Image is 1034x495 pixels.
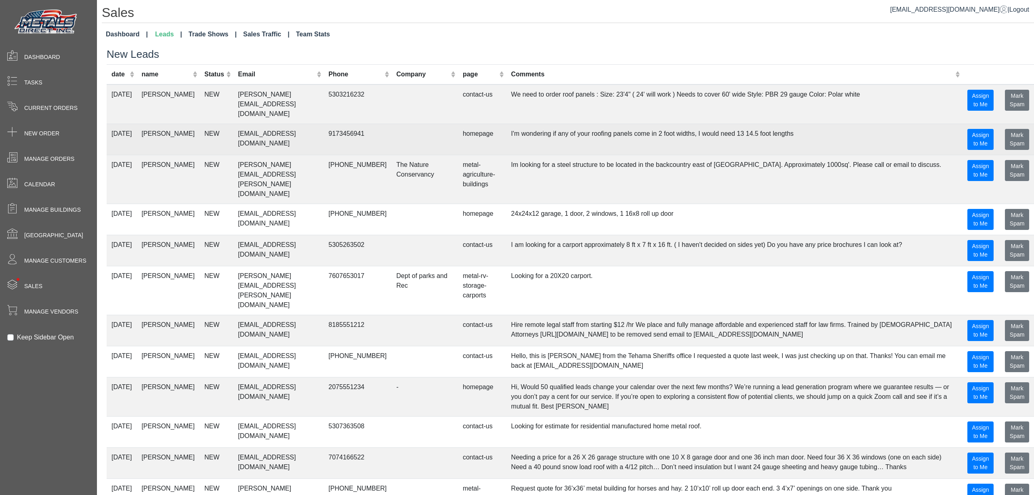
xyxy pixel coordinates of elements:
div: Status [204,70,224,79]
button: Mark Spam [1005,129,1029,150]
button: Mark Spam [1005,382,1029,403]
button: Mark Spam [1005,421,1029,442]
span: Mark Spam [1010,354,1025,369]
span: Mark Spam [1010,163,1025,178]
td: homepage [458,377,506,416]
td: [DATE] [107,377,137,416]
span: Assign to Me [972,212,989,227]
span: Assign to Me [972,163,989,178]
td: [PERSON_NAME] [137,315,200,346]
td: The Nature Conservancy [391,155,458,204]
td: homepage [458,204,506,235]
span: Assign to Me [972,93,989,107]
span: Manage Customers [24,257,86,265]
th: Assign To Current User [963,64,1000,84]
td: [PERSON_NAME][EMAIL_ADDRESS][PERSON_NAME][DOMAIN_NAME] [233,155,324,204]
td: [DATE] [107,416,137,447]
td: metal-rv-storage-carports [458,266,506,315]
span: Assign to Me [972,385,989,400]
td: 5303216232 [324,84,391,124]
a: Trade Shows [185,26,240,42]
span: Assign to Me [972,243,989,258]
td: [EMAIL_ADDRESS][DOMAIN_NAME] [233,416,324,447]
span: Assign to Me [972,274,989,289]
span: Mark Spam [1010,323,1025,338]
td: [PERSON_NAME] [137,124,200,155]
button: Mark Spam [1005,453,1029,474]
td: [DATE] [107,204,137,235]
td: NEW [200,266,233,315]
td: [PERSON_NAME] [137,235,200,266]
label: Keep Sidebar Open [17,333,74,342]
button: Mark Spam [1005,351,1029,372]
span: Mark Spam [1010,274,1025,289]
span: Assign to Me [972,354,989,369]
td: [PERSON_NAME] [137,377,200,416]
td: [DATE] [107,315,137,346]
td: Im looking for a steel structure to be located in the backcountry east of [GEOGRAPHIC_DATA]. Appr... [506,155,962,204]
td: contact-us [458,235,506,266]
td: [DATE] [107,447,137,478]
span: Mark Spam [1010,424,1025,439]
td: NEW [200,124,233,155]
td: [EMAIL_ADDRESS][DOMAIN_NAME] [233,377,324,416]
td: [EMAIL_ADDRESS][DOMAIN_NAME] [233,204,324,235]
span: Manage Orders [24,155,74,163]
td: Dept of parks and Rec [391,266,458,315]
td: [DATE] [107,346,137,377]
button: Assign to Me [967,320,994,341]
button: Assign to Me [967,351,994,372]
button: Assign to Me [967,90,994,111]
span: Assign to Me [972,455,989,470]
div: Email [238,70,315,79]
span: Mark Spam [1010,385,1025,400]
span: Manage Vendors [24,308,78,316]
span: Mark Spam [1010,243,1025,258]
td: - [391,377,458,416]
td: 7074166522 [324,447,391,478]
td: NEW [200,84,233,124]
td: [PERSON_NAME] [137,84,200,124]
button: Mark Spam [1005,320,1029,341]
td: [EMAIL_ADDRESS][DOMAIN_NAME] [233,346,324,377]
a: Leads [152,26,185,42]
button: Assign to Me [967,160,994,181]
td: We need to order roof panels : Size: 23'4" ( 24' will work ) Needs to cover 60' wide Style: PBR 2... [506,84,962,124]
td: 9173456941 [324,124,391,155]
a: Dashboard [103,26,151,42]
button: Mark Spam [1005,160,1029,181]
td: NEW [200,235,233,266]
td: contact-us [458,416,506,447]
td: I am looking for a carport approximately 8 ft x 7 ft x 16 ft. ( I haven't decided on sides yet) D... [506,235,962,266]
td: NEW [200,416,233,447]
div: Company [396,70,449,79]
span: Logout [1009,6,1029,13]
div: page [463,70,497,79]
td: contact-us [458,447,506,478]
span: • [8,266,28,293]
span: [EMAIL_ADDRESS][DOMAIN_NAME] [890,6,1008,13]
td: homepage [458,124,506,155]
button: Assign to Me [967,209,994,230]
span: Sales [24,282,42,291]
td: [DATE] [107,266,137,315]
td: [PERSON_NAME] [137,416,200,447]
span: Mark Spam [1010,455,1025,470]
span: Manage Buildings [24,206,81,214]
button: Mark Spam [1005,271,1029,292]
td: [EMAIL_ADDRESS][DOMAIN_NAME] [233,124,324,155]
div: | [890,5,1029,15]
span: Mark Spam [1010,93,1025,107]
button: Mark Spam [1005,209,1029,230]
span: Current Orders [24,104,78,112]
td: 8185551212 [324,315,391,346]
span: Calendar [24,180,55,189]
td: [EMAIL_ADDRESS][DOMAIN_NAME] [233,315,324,346]
span: Dashboard [24,53,60,61]
div: date [111,70,128,79]
td: [PHONE_NUMBER] [324,346,391,377]
td: metal-agriculture-buildings [458,155,506,204]
td: [PERSON_NAME][EMAIL_ADDRESS][DOMAIN_NAME] [233,84,324,124]
td: NEW [200,346,233,377]
div: Phone [328,70,382,79]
